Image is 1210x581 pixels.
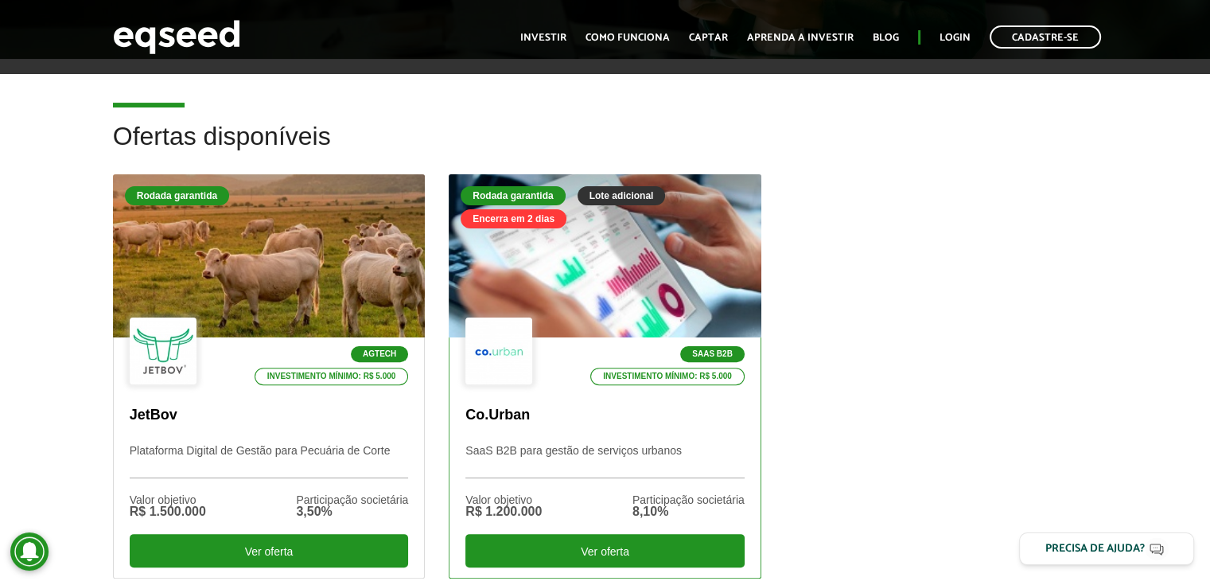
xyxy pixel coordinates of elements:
[461,209,566,228] div: Encerra em 2 dias
[689,33,728,43] a: Captar
[113,123,1098,174] h2: Ofertas disponíveis
[130,534,409,567] div: Ver oferta
[113,16,240,58] img: EqSeed
[461,186,565,205] div: Rodada garantida
[296,494,408,505] div: Participação societária
[130,494,206,505] div: Valor objetivo
[465,505,542,518] div: R$ 1.200.000
[465,534,745,567] div: Ver oferta
[255,368,409,385] p: Investimento mínimo: R$ 5.000
[130,505,206,518] div: R$ 1.500.000
[873,33,899,43] a: Blog
[113,174,426,579] a: Rodada garantida Agtech Investimento mínimo: R$ 5.000 JetBov Plataforma Digital de Gestão para Pe...
[465,444,745,478] p: SaaS B2B para gestão de serviços urbanos
[125,186,229,205] div: Rodada garantida
[130,407,409,424] p: JetBov
[940,33,971,43] a: Login
[680,346,745,362] p: SaaS B2B
[632,494,745,505] div: Participação societária
[465,494,542,505] div: Valor objetivo
[465,407,745,424] p: Co.Urban
[747,33,854,43] a: Aprenda a investir
[632,505,745,518] div: 8,10%
[578,186,666,205] div: Lote adicional
[449,174,761,579] a: Rodada garantida Lote adicional Encerra em 2 dias SaaS B2B Investimento mínimo: R$ 5.000 Co.Urban...
[990,25,1101,49] a: Cadastre-se
[520,33,566,43] a: Investir
[130,444,409,478] p: Plataforma Digital de Gestão para Pecuária de Corte
[351,346,408,362] p: Agtech
[590,368,745,385] p: Investimento mínimo: R$ 5.000
[586,33,670,43] a: Como funciona
[296,505,408,518] div: 3,50%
